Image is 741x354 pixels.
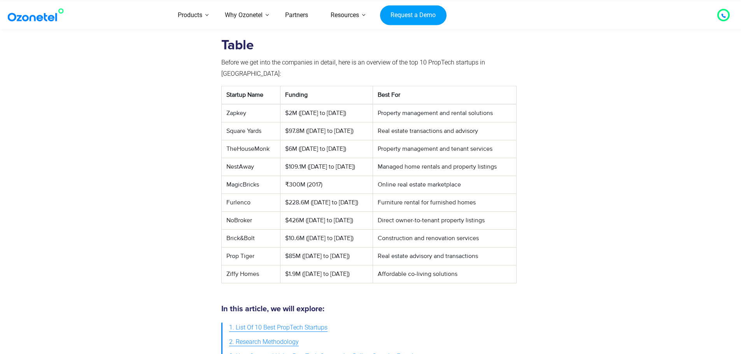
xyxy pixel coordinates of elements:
td: Direct owner-to-tenant property listings [373,212,516,230]
td: Square Yards [221,122,280,140]
td: Furlenco [221,194,280,212]
td: $228.6M ([DATE] to [DATE]) [280,194,373,212]
td: Construction and renovation services [373,230,516,248]
td: NoBroker [221,212,280,230]
td: Brick&Bolt [221,230,280,248]
a: Partners [274,2,319,29]
td: Prop Tiger [221,248,280,265]
td: TheHouseMonk [221,140,280,158]
td: $109.1M ([DATE] to [DATE]) [280,158,373,176]
a: 1. List Of 10 Best PropTech Startups [229,321,328,335]
td: Ziffy Homes [221,265,280,283]
a: 2. Research Methodology [229,335,299,349]
td: $97.8M ([DATE] to [DATE]) [280,122,373,140]
td: $10.6M ([DATE] to [DATE]) [280,230,373,248]
td: $426M ([DATE] to [DATE]) [280,212,373,230]
td: $1.9M ([DATE] to [DATE]) [280,265,373,283]
td: Zapkey [221,104,280,122]
td: Managed home rentals and property listings [373,158,516,176]
td: $85M ([DATE] to [DATE]) [280,248,373,265]
a: Products [166,2,214,29]
strong: Table [221,38,254,52]
th: Best For [373,86,516,105]
a: Why Ozonetel [214,2,274,29]
td: Affordable co-living solutions [373,265,516,283]
th: Funding [280,86,373,105]
a: Resources [319,2,370,29]
td: $6M ([DATE] to [DATE]) [280,140,373,158]
td: Real estate transactions and advisory [373,122,516,140]
td: MagicBricks [221,176,280,194]
td: NestAway [221,158,280,176]
td: ₹300M (2017) [280,176,373,194]
td: Property management and tenant services [373,140,516,158]
span: 2. Research Methodology [229,337,299,348]
td: $2M ([DATE] to [DATE]) [280,104,373,122]
th: Startup Name [221,86,280,105]
a: Request a Demo [380,5,447,25]
span: Before we get into the companies in detail, here is an overview of the top 10 PropTech startups i... [221,59,485,77]
span: 1. List Of 10 Best PropTech Startups [229,322,328,333]
td: Furniture rental for furnished homes [373,194,516,212]
td: Online real estate marketplace [373,176,516,194]
td: Real estate advisory and transactions [373,248,516,265]
h5: In this article, we will explore: [221,305,517,313]
td: Property management and rental solutions [373,104,516,122]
